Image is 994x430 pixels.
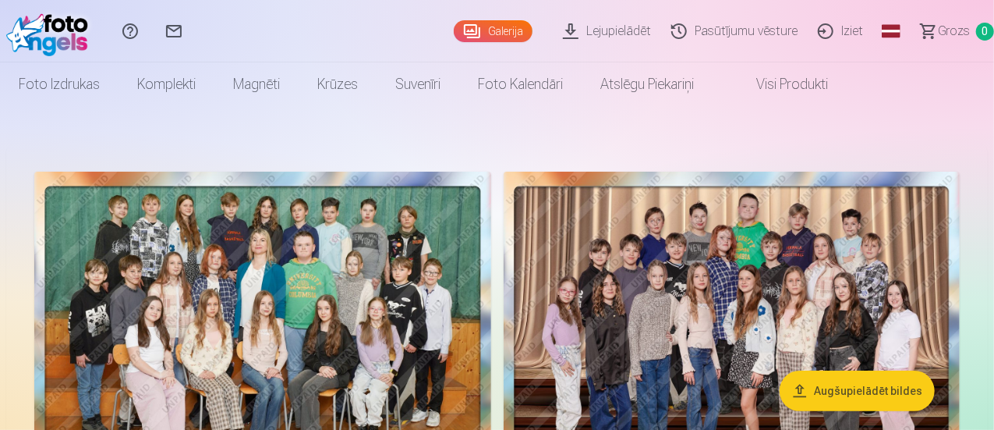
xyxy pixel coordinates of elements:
[299,62,377,106] a: Krūzes
[713,62,847,106] a: Visi produkti
[454,20,532,42] a: Galerija
[582,62,713,106] a: Atslēgu piekariņi
[976,23,994,41] span: 0
[780,371,935,411] button: Augšupielādēt bildes
[459,62,582,106] a: Foto kalendāri
[214,62,299,106] a: Magnēti
[6,6,96,56] img: /fa1
[938,22,970,41] span: Grozs
[119,62,214,106] a: Komplekti
[377,62,459,106] a: Suvenīri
